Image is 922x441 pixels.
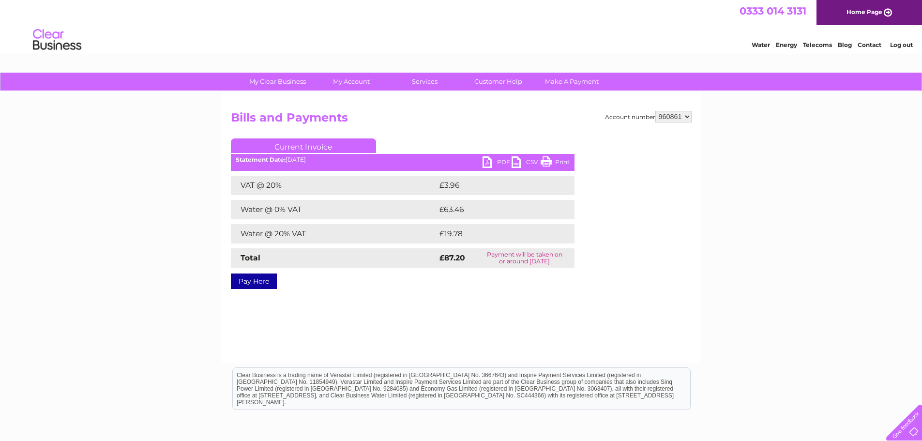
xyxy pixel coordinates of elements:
[803,41,832,48] a: Telecoms
[458,73,538,91] a: Customer Help
[776,41,797,48] a: Energy
[605,111,692,122] div: Account number
[437,176,552,195] td: £3.96
[740,5,806,17] a: 0333 014 3131
[236,156,286,163] b: Statement Date:
[483,156,512,170] a: PDF
[838,41,852,48] a: Blog
[231,176,437,195] td: VAT @ 20%
[439,253,465,262] strong: £87.20
[532,73,612,91] a: Make A Payment
[385,73,465,91] a: Services
[32,25,82,55] img: logo.png
[231,274,277,289] a: Pay Here
[752,41,770,48] a: Water
[437,200,555,219] td: £63.46
[475,248,574,268] td: Payment will be taken on or around [DATE]
[858,41,881,48] a: Contact
[231,111,692,129] h2: Bills and Payments
[311,73,391,91] a: My Account
[231,138,376,153] a: Current Invoice
[541,156,570,170] a: Print
[231,200,437,219] td: Water @ 0% VAT
[231,156,574,163] div: [DATE]
[890,41,913,48] a: Log out
[437,224,554,243] td: £19.78
[238,73,317,91] a: My Clear Business
[512,156,541,170] a: CSV
[241,253,260,262] strong: Total
[231,224,437,243] td: Water @ 20% VAT
[233,5,690,47] div: Clear Business is a trading name of Verastar Limited (registered in [GEOGRAPHIC_DATA] No. 3667643...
